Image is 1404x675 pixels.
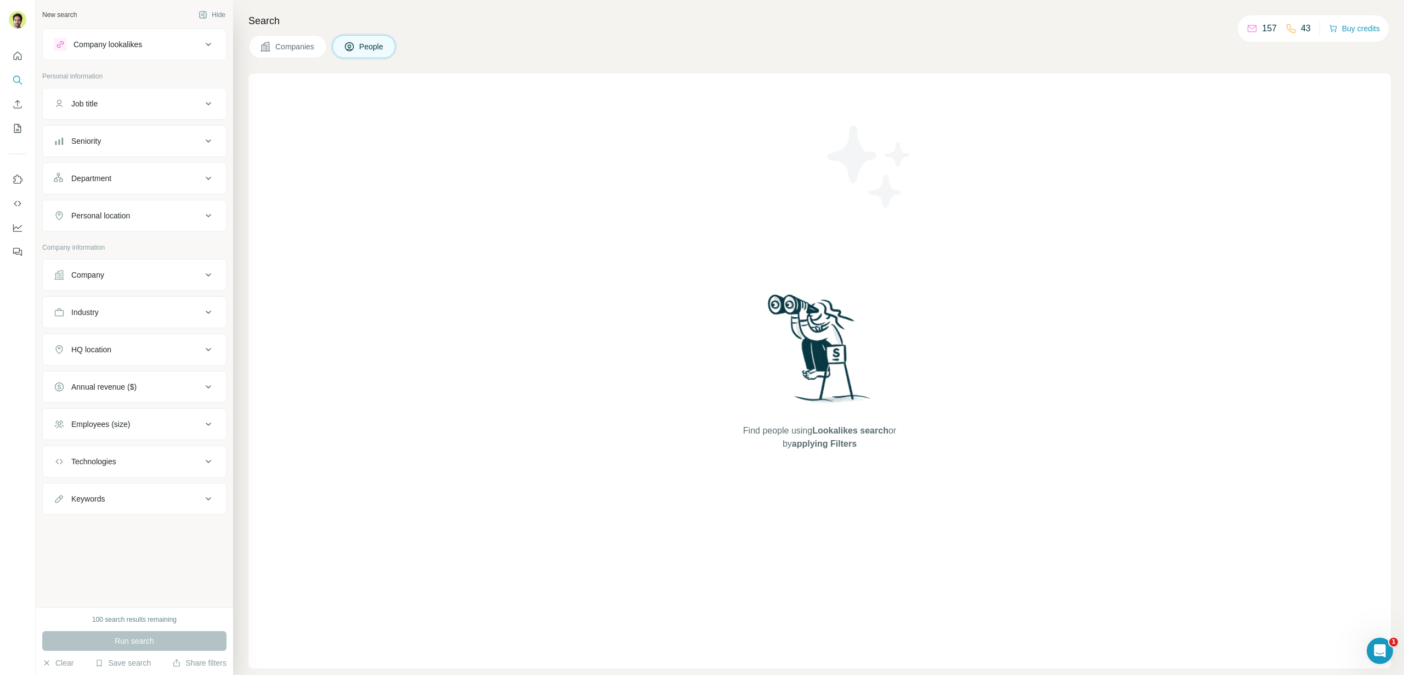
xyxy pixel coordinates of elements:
[1329,21,1380,36] button: Buy credits
[71,269,104,280] div: Company
[812,426,888,435] span: Lookalikes search
[71,456,116,467] div: Technologies
[43,448,226,475] button: Technologies
[42,243,227,252] p: Company information
[763,291,877,414] img: Surfe Illustration - Woman searching with binoculars
[43,31,226,58] button: Company lookalikes
[9,242,26,262] button: Feedback
[9,119,26,138] button: My lists
[9,170,26,189] button: Use Surfe on LinkedIn
[95,657,151,668] button: Save search
[71,344,111,355] div: HQ location
[1301,22,1311,35] p: 43
[172,657,227,668] button: Share filters
[43,336,226,363] button: HQ location
[820,117,919,216] img: Surfe Illustration - Stars
[71,419,130,430] div: Employees (size)
[43,165,226,192] button: Department
[792,439,857,448] span: applying Filters
[43,411,226,437] button: Employees (size)
[1389,638,1398,646] span: 1
[1367,638,1393,664] iframe: Intercom live chat
[359,41,384,52] span: People
[9,94,26,114] button: Enrich CSV
[43,262,226,288] button: Company
[71,98,98,109] div: Job title
[71,493,105,504] div: Keywords
[9,46,26,66] button: Quick start
[43,128,226,154] button: Seniority
[92,615,177,625] div: 100 search results remaining
[275,41,315,52] span: Companies
[732,424,907,451] span: Find people using or by
[43,203,226,229] button: Personal location
[42,657,73,668] button: Clear
[191,7,233,23] button: Hide
[71,173,111,184] div: Department
[43,374,226,400] button: Annual revenue ($)
[43,91,226,117] button: Job title
[43,299,226,325] button: Industry
[71,307,99,318] div: Industry
[73,39,142,50] div: Company lookalikes
[9,11,26,29] img: Avatar
[9,218,26,238] button: Dashboard
[71,136,101,147] div: Seniority
[71,381,137,392] div: Annual revenue ($)
[43,486,226,512] button: Keywords
[9,194,26,213] button: Use Surfe API
[248,13,1391,29] h4: Search
[42,10,77,20] div: New search
[9,70,26,90] button: Search
[71,210,130,221] div: Personal location
[42,71,227,81] p: Personal information
[1262,22,1277,35] p: 157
